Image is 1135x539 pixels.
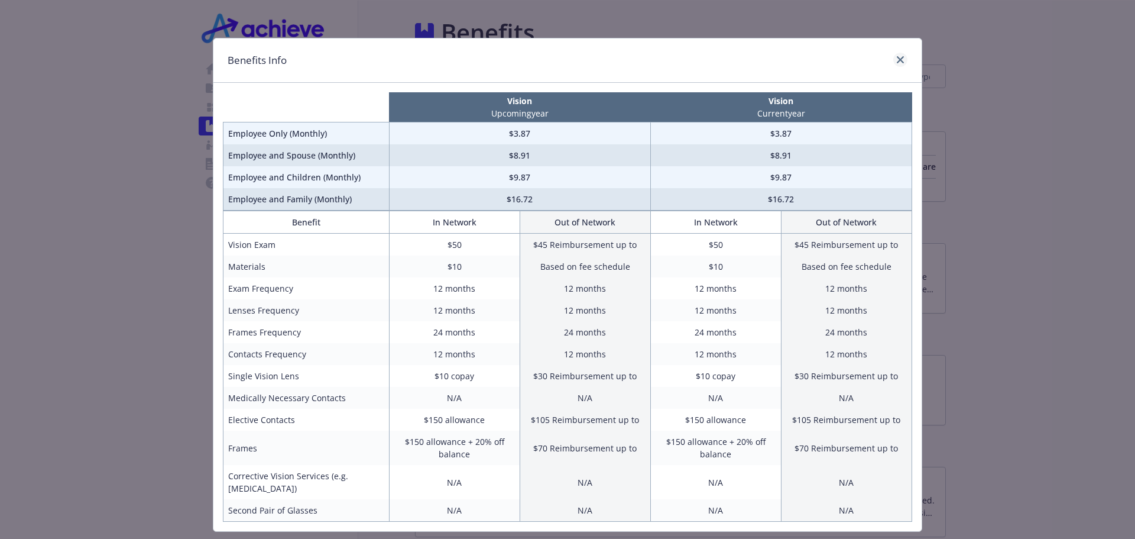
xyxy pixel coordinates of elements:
td: Medically Necessary Contacts [223,387,390,409]
td: $150 allowance + 20% off balance [389,431,520,465]
td: Employee and Children (Monthly) [223,166,390,188]
th: In Network [650,211,781,234]
td: 12 months [520,343,650,365]
td: Frames Frequency [223,321,390,343]
td: N/A [520,499,650,522]
td: $3.87 [389,122,650,145]
td: 24 months [389,321,520,343]
td: $30 Reimbursement up to [520,365,650,387]
td: N/A [781,465,912,499]
td: $10 [389,256,520,277]
td: 24 months [781,321,912,343]
td: Contacts Frequency [223,343,390,365]
td: Exam Frequency [223,277,390,299]
td: $10 copay [650,365,781,387]
td: $45 Reimbursement up to [781,234,912,256]
td: $9.87 [650,166,912,188]
td: Materials [223,256,390,277]
td: $3.87 [650,122,912,145]
td: Employee Only (Monthly) [223,122,390,145]
td: $150 allowance [389,409,520,431]
td: Vision Exam [223,234,390,256]
td: Employee and Spouse (Monthly) [223,144,390,166]
td: N/A [781,387,912,409]
td: Based on fee schedule [520,256,650,277]
td: Corrective Vision Services (e.g. [MEDICAL_DATA]) [223,465,390,499]
td: 12 months [650,299,781,321]
td: Based on fee schedule [781,256,912,277]
td: 12 months [389,299,520,321]
td: 24 months [520,321,650,343]
td: $10 copay [389,365,520,387]
td: N/A [389,499,520,522]
th: Out of Network [781,211,912,234]
td: N/A [520,465,650,499]
td: N/A [389,387,520,409]
td: $70 Reimbursement up to [781,431,912,465]
td: $50 [650,234,781,256]
td: 24 months [650,321,781,343]
td: N/A [781,499,912,522]
td: 12 months [520,277,650,299]
td: $45 Reimbursement up to [520,234,650,256]
p: Vision [391,95,648,107]
td: $50 [389,234,520,256]
td: N/A [650,387,781,409]
td: $8.91 [650,144,912,166]
td: 12 months [389,343,520,365]
h1: Benefits Info [228,53,287,68]
td: Elective Contacts [223,409,390,431]
td: 12 months [781,343,912,365]
td: 12 months [650,277,781,299]
td: Employee and Family (Monthly) [223,188,390,211]
td: $70 Reimbursement up to [520,431,650,465]
p: Current year [653,107,909,120]
td: $150 allowance + 20% off balance [650,431,781,465]
p: Vision [653,95,909,107]
td: 12 months [781,299,912,321]
td: 12 months [650,343,781,365]
td: $8.91 [389,144,650,166]
td: Second Pair of Glasses [223,499,390,522]
td: $105 Reimbursement up to [520,409,650,431]
td: N/A [389,465,520,499]
th: Out of Network [520,211,650,234]
th: intentionally left blank [223,92,390,122]
div: compare plan details [213,38,922,532]
td: 12 months [781,277,912,299]
td: 12 months [389,277,520,299]
td: 12 months [520,299,650,321]
td: $105 Reimbursement up to [781,409,912,431]
td: Frames [223,431,390,465]
td: N/A [650,465,781,499]
th: In Network [389,211,520,234]
td: $16.72 [389,188,650,211]
td: $16.72 [650,188,912,211]
td: $30 Reimbursement up to [781,365,912,387]
a: close [893,53,907,67]
p: Upcoming year [391,107,648,120]
td: N/A [520,387,650,409]
td: Lenses Frequency [223,299,390,321]
td: Single Vision Lens [223,365,390,387]
td: N/A [650,499,781,522]
th: Benefit [223,211,390,234]
td: $150 allowance [650,409,781,431]
td: $9.87 [389,166,650,188]
td: $10 [650,256,781,277]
